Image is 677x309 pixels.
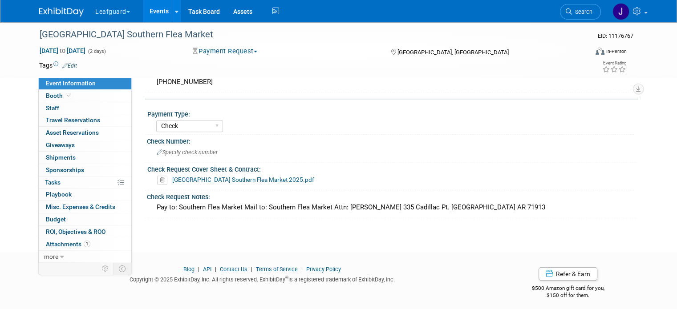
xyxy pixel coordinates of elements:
[58,47,67,54] span: to
[46,80,96,87] span: Event Information
[39,238,131,250] a: Attachments1
[285,275,288,280] sup: ®
[157,149,218,156] span: Specify check number
[397,49,509,56] span: [GEOGRAPHIC_DATA], [GEOGRAPHIC_DATA]
[213,266,219,273] span: |
[87,48,106,54] span: (2 days)
[540,46,627,60] div: Event Format
[602,61,626,65] div: Event Rating
[39,152,131,164] a: Shipments
[46,241,90,248] span: Attachments
[220,266,247,273] a: Contact Us
[539,267,597,281] a: Refer & Earn
[39,90,131,102] a: Booth
[46,216,66,223] span: Budget
[154,75,631,89] div: [PHONE_NUMBER]
[572,8,592,15] span: Search
[39,201,131,213] a: Misc. Expenses & Credits
[172,176,314,183] a: [GEOGRAPHIC_DATA] Southern Flea Market 2025.pdf
[46,92,73,99] span: Booth
[39,273,485,284] div: Copyright © 2025 ExhibitDay, Inc. All rights reserved. ExhibitDay is a registered trademark of Ex...
[498,292,638,299] div: $150 off for them.
[114,263,132,274] td: Toggle Event Tabs
[46,141,75,148] span: Giveaways
[154,201,631,214] div: Pay to: Southern Flea Market Mail to: Southern Flea Market Attn: [PERSON_NAME] 335 Cadillac Pt. [...
[39,8,84,16] img: ExhibitDay
[498,279,638,299] div: $500 Amazon gift card for you,
[39,61,77,70] td: Tags
[46,228,105,235] span: ROI, Objectives & ROO
[183,266,195,273] a: Blog
[39,164,131,176] a: Sponsorships
[46,166,84,173] span: Sponsorships
[560,4,601,20] a: Search
[39,226,131,238] a: ROI, Objectives & ROO
[203,266,211,273] a: API
[39,114,131,126] a: Travel Reservations
[157,177,171,183] a: Delete attachment?
[39,77,131,89] a: Event Information
[598,32,633,39] span: Event ID: 11176767
[98,263,114,274] td: Personalize Event Tab Strip
[196,266,202,273] span: |
[256,266,298,273] a: Terms of Service
[67,93,71,98] i: Booth reservation complete
[46,203,115,210] span: Misc. Expenses & Credits
[39,177,131,189] a: Tasks
[45,179,61,186] span: Tasks
[36,27,577,43] div: [GEOGRAPHIC_DATA] Southern Flea Market
[46,129,99,136] span: Asset Reservations
[39,251,131,263] a: more
[147,135,638,146] div: Check Number:
[249,266,255,273] span: |
[147,163,634,174] div: Check Request Cover Sheet & Contract:
[39,189,131,201] a: Playbook
[46,104,59,112] span: Staff
[44,253,58,260] span: more
[612,3,629,20] img: Jonathan Zargo
[62,63,77,69] a: Edit
[606,48,627,55] div: In-Person
[39,139,131,151] a: Giveaways
[147,108,634,119] div: Payment Type:
[39,102,131,114] a: Staff
[306,266,341,273] a: Privacy Policy
[39,127,131,139] a: Asset Reservations
[39,47,86,55] span: [DATE] [DATE]
[596,48,604,55] img: Format-Inperson.png
[190,47,261,56] button: Payment Request
[46,191,72,198] span: Playbook
[39,213,131,225] a: Budget
[84,241,90,247] span: 1
[46,116,100,124] span: Travel Reservations
[46,154,76,161] span: Shipments
[299,266,305,273] span: |
[147,190,638,201] div: Check Request Notes:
